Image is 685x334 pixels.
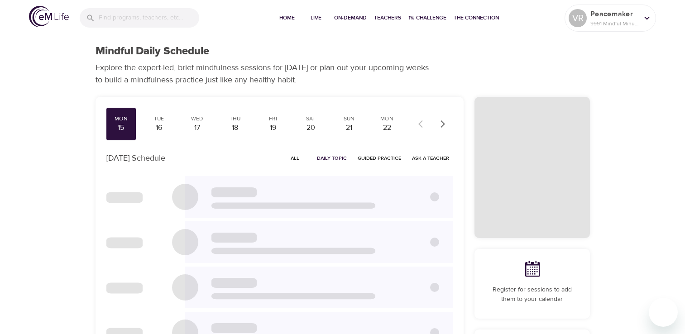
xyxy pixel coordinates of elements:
[338,115,360,123] div: Sun
[374,13,401,23] span: Teachers
[29,6,69,27] img: logo
[338,123,360,133] div: 21
[354,151,405,165] button: Guided Practice
[186,115,208,123] div: Wed
[99,8,199,28] input: Find programs, teachers, etc...
[590,19,638,28] p: 9991 Mindful Minutes
[284,154,306,162] span: All
[313,151,350,165] button: Daily Topic
[262,123,284,133] div: 19
[590,9,638,19] p: Peacemaker
[281,151,310,165] button: All
[300,123,322,133] div: 20
[454,13,499,23] span: The Connection
[110,123,133,133] div: 15
[106,152,165,164] p: [DATE] Schedule
[148,123,170,133] div: 16
[110,115,133,123] div: Mon
[376,115,398,123] div: Mon
[358,154,401,162] span: Guided Practice
[300,115,322,123] div: Sat
[485,285,579,304] p: Register for sessions to add them to your calendar
[262,115,284,123] div: Fri
[96,62,435,86] p: Explore the expert-led, brief mindfulness sessions for [DATE] or plan out your upcoming weeks to ...
[224,123,246,133] div: 18
[276,13,298,23] span: Home
[305,13,327,23] span: Live
[224,115,246,123] div: Thu
[376,123,398,133] div: 22
[408,13,446,23] span: 1% Challenge
[649,298,678,327] iframe: Button to launch messaging window
[334,13,367,23] span: On-Demand
[408,151,453,165] button: Ask a Teacher
[148,115,170,123] div: Tue
[186,123,208,133] div: 17
[412,154,449,162] span: Ask a Teacher
[96,45,209,58] h1: Mindful Daily Schedule
[317,154,347,162] span: Daily Topic
[569,9,587,27] div: VR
